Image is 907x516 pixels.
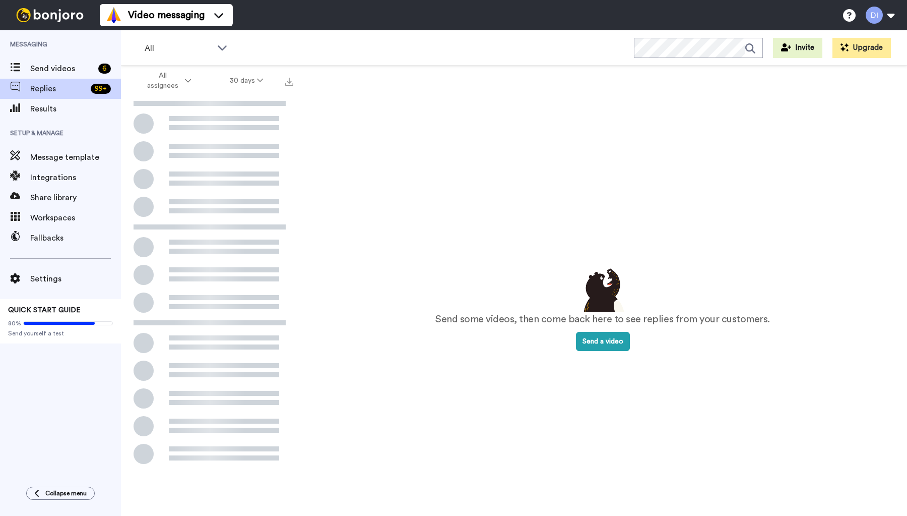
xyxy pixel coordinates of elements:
[8,319,21,327] span: 80%
[282,73,296,88] button: Export all results that match these filters now.
[30,232,121,244] span: Fallbacks
[30,171,121,184] span: Integrations
[26,487,95,500] button: Collapse menu
[30,63,94,75] span: Send videos
[128,8,205,22] span: Video messaging
[773,38,822,58] button: Invite
[8,307,81,314] span: QUICK START GUIDE
[211,72,283,90] button: 30 days
[285,78,293,86] img: export.svg
[98,64,111,74] div: 6
[30,103,121,115] span: Results
[106,7,122,23] img: vm-color.svg
[30,212,121,224] span: Workspaces
[30,192,121,204] span: Share library
[832,38,891,58] button: Upgrade
[145,42,212,54] span: All
[576,332,630,351] button: Send a video
[577,266,628,312] img: results-emptystates.png
[91,84,111,94] div: 99 +
[30,151,121,163] span: Message template
[435,312,770,327] p: Send some videos, then come back here to see replies from your customers.
[142,71,183,91] span: All assignees
[30,273,121,285] span: Settings
[123,67,211,95] button: All assignees
[45,489,87,497] span: Collapse menu
[8,329,113,337] span: Send yourself a test
[12,8,88,22] img: bj-logo-header-white.svg
[30,83,87,95] span: Replies
[576,338,630,345] a: Send a video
